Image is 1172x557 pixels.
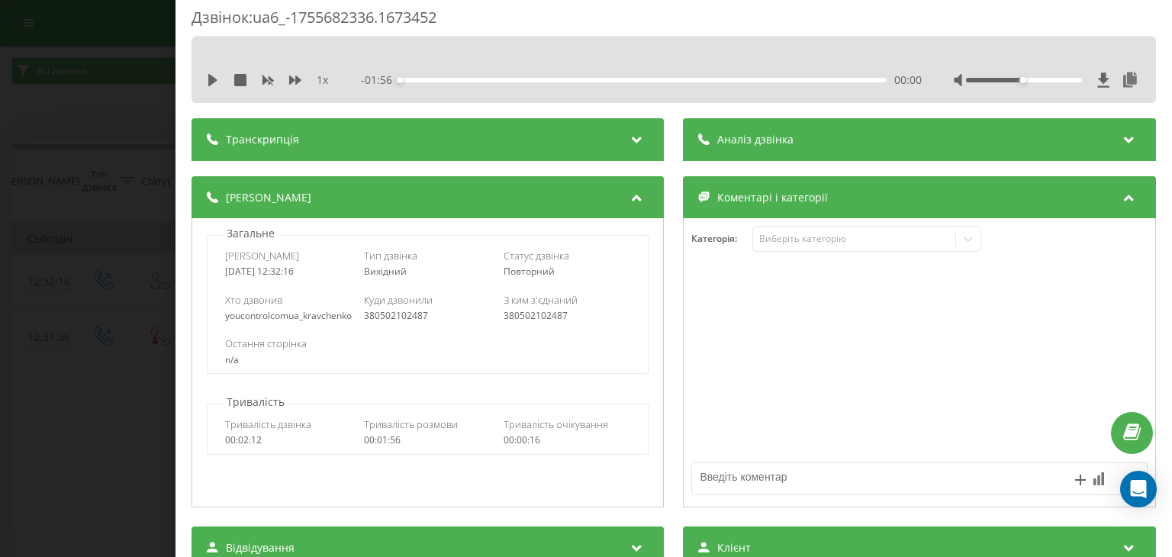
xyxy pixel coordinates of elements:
[365,265,407,278] span: Вихідний
[225,435,353,446] div: 00:02:12
[365,311,492,321] div: 380502102487
[504,265,555,278] span: Повторний
[225,311,353,321] div: youcontrolcomua_kravchenko
[225,266,353,277] div: [DATE] 12:32:16
[226,132,299,147] span: Транскрипція
[365,293,433,307] span: Куди дзвонили
[692,233,753,244] h4: Категорія :
[226,190,311,205] span: [PERSON_NAME]
[225,355,630,365] div: n/a
[504,435,631,446] div: 00:00:16
[718,190,829,205] span: Коментарі і категорії
[223,394,288,410] p: Тривалість
[192,7,1156,37] div: Дзвінок : ua6_-1755682336.1673452
[317,72,328,88] span: 1 x
[225,417,311,431] span: Тривалість дзвінка
[504,311,631,321] div: 380502102487
[894,72,922,88] span: 00:00
[718,540,752,555] span: Клієнт
[365,435,492,446] div: 00:01:56
[1120,471,1157,507] div: Open Intercom Messenger
[504,293,578,307] span: З ким з'єднаний
[759,233,950,245] div: Виберіть категорію
[504,417,608,431] span: Тривалість очікування
[398,77,404,83] div: Accessibility label
[1020,77,1026,83] div: Accessibility label
[225,336,307,350] span: Остання сторінка
[225,293,282,307] span: Хто дзвонив
[223,226,279,241] p: Загальне
[718,132,794,147] span: Аналіз дзвінка
[504,249,569,262] span: Статус дзвінка
[365,417,459,431] span: Тривалість розмови
[226,540,295,555] span: Відвідування
[225,249,299,262] span: [PERSON_NAME]
[362,72,401,88] span: - 01:56
[365,249,418,262] span: Тип дзвінка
